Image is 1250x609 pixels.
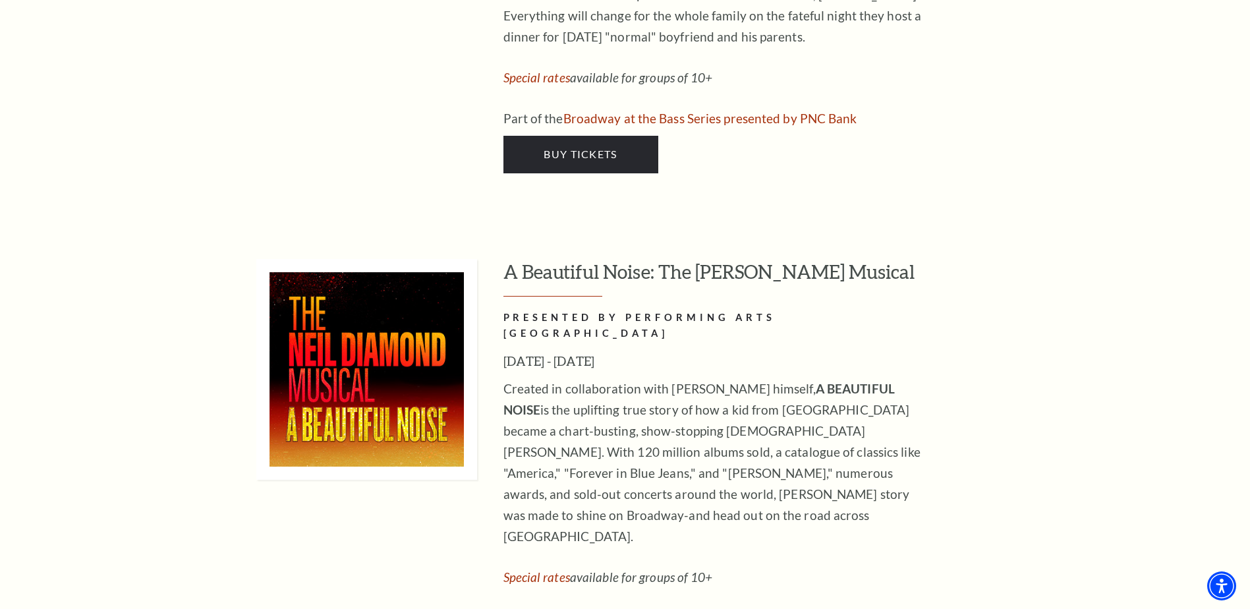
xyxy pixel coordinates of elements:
[563,111,857,126] a: Broadway at the Bass Series presented by PNC Bank
[503,569,713,585] em: available for groups of 10+
[503,70,713,85] em: available for groups of 10+
[503,136,658,173] a: Buy Tickets
[503,378,932,547] p: Created in collaboration with [PERSON_NAME] himself, is the uplifting true story of how a kid fro...
[503,351,932,372] h3: [DATE] - [DATE]
[503,70,570,85] a: Special rates
[1207,571,1236,600] div: Accessibility Menu
[503,569,570,585] a: Special rates
[503,259,1034,297] h3: A Beautiful Noise: The [PERSON_NAME] Musical
[503,108,932,129] p: Part of the
[256,259,477,480] img: A Beautiful Noise: The Neil Diamond Musical
[544,148,617,160] span: Buy Tickets
[503,310,932,343] h2: PRESENTED BY PERFORMING ARTS [GEOGRAPHIC_DATA]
